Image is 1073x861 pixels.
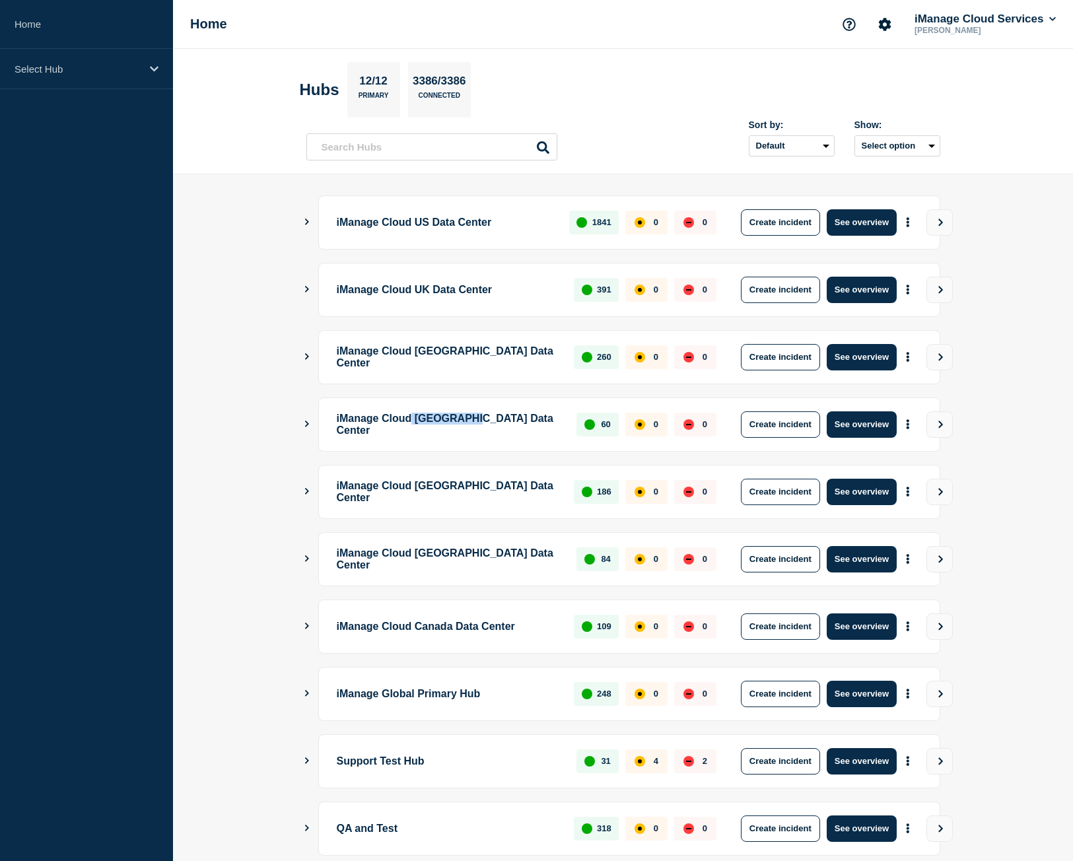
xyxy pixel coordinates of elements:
[899,479,917,504] button: More actions
[576,217,587,228] div: up
[912,13,1058,26] button: iManage Cloud Services
[304,554,310,564] button: Show Connected Hubs
[741,411,820,438] button: Create incident
[597,621,611,631] p: 109
[654,554,658,564] p: 0
[683,217,694,228] div: down
[749,120,835,130] div: Sort by:
[827,681,897,707] button: See overview
[337,681,559,707] p: iManage Global Primary Hub
[584,419,595,430] div: up
[582,689,592,699] div: up
[926,613,953,640] button: View
[703,285,707,294] p: 0
[683,621,694,632] div: down
[419,92,460,106] p: Connected
[703,217,707,227] p: 0
[741,815,820,842] button: Create incident
[300,81,339,99] h2: Hubs
[835,11,863,38] button: Support
[683,756,694,767] div: down
[592,217,611,227] p: 1841
[703,621,707,631] p: 0
[749,135,835,156] select: Sort by
[926,681,953,707] button: View
[304,823,310,833] button: Show Connected Hubs
[635,621,645,632] div: affected
[926,479,953,505] button: View
[337,479,559,505] p: iManage Cloud [GEOGRAPHIC_DATA] Data Center
[355,75,393,92] p: 12/12
[337,209,555,236] p: iManage Cloud US Data Center
[635,689,645,699] div: affected
[703,756,707,766] p: 2
[597,823,611,833] p: 318
[683,823,694,834] div: down
[703,419,707,429] p: 0
[827,479,897,505] button: See overview
[827,277,897,303] button: See overview
[635,285,645,295] div: affected
[654,487,658,497] p: 0
[306,133,557,160] input: Search Hubs
[926,748,953,775] button: View
[582,487,592,497] div: up
[582,352,592,362] div: up
[337,815,559,842] p: QA and Test
[597,285,611,294] p: 391
[741,681,820,707] button: Create incident
[337,546,562,572] p: iManage Cloud [GEOGRAPHIC_DATA] Data Center
[304,352,310,362] button: Show Connected Hubs
[926,209,953,236] button: View
[683,689,694,699] div: down
[899,547,917,571] button: More actions
[635,756,645,767] div: affected
[597,689,611,699] p: 248
[654,217,658,227] p: 0
[359,92,389,106] p: Primary
[190,17,227,32] h1: Home
[703,487,707,497] p: 0
[654,689,658,699] p: 0
[741,209,820,236] button: Create incident
[827,344,897,370] button: See overview
[654,756,658,766] p: 4
[654,352,658,362] p: 0
[899,345,917,369] button: More actions
[899,412,917,436] button: More actions
[635,352,645,362] div: affected
[827,748,897,775] button: See overview
[741,546,820,572] button: Create incident
[926,344,953,370] button: View
[926,411,953,438] button: View
[337,411,562,438] p: iManage Cloud [GEOGRAPHIC_DATA] Data Center
[899,614,917,638] button: More actions
[899,210,917,234] button: More actions
[582,285,592,295] div: up
[899,277,917,302] button: More actions
[635,217,645,228] div: affected
[337,344,559,370] p: iManage Cloud [GEOGRAPHIC_DATA] Data Center
[597,487,611,497] p: 186
[926,546,953,572] button: View
[408,75,471,92] p: 3386/3386
[827,613,897,640] button: See overview
[337,748,562,775] p: Support Test Hub
[741,613,820,640] button: Create incident
[683,285,694,295] div: down
[703,352,707,362] p: 0
[741,748,820,775] button: Create incident
[337,613,559,640] p: iManage Cloud Canada Data Center
[304,419,310,429] button: Show Connected Hubs
[899,816,917,841] button: More actions
[635,487,645,497] div: affected
[912,26,1049,35] p: [PERSON_NAME]
[854,135,940,156] button: Select option
[584,554,595,565] div: up
[584,756,595,767] div: up
[304,217,310,227] button: Show Connected Hubs
[635,823,645,834] div: affected
[926,815,953,842] button: View
[635,554,645,565] div: affected
[304,756,310,766] button: Show Connected Hubs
